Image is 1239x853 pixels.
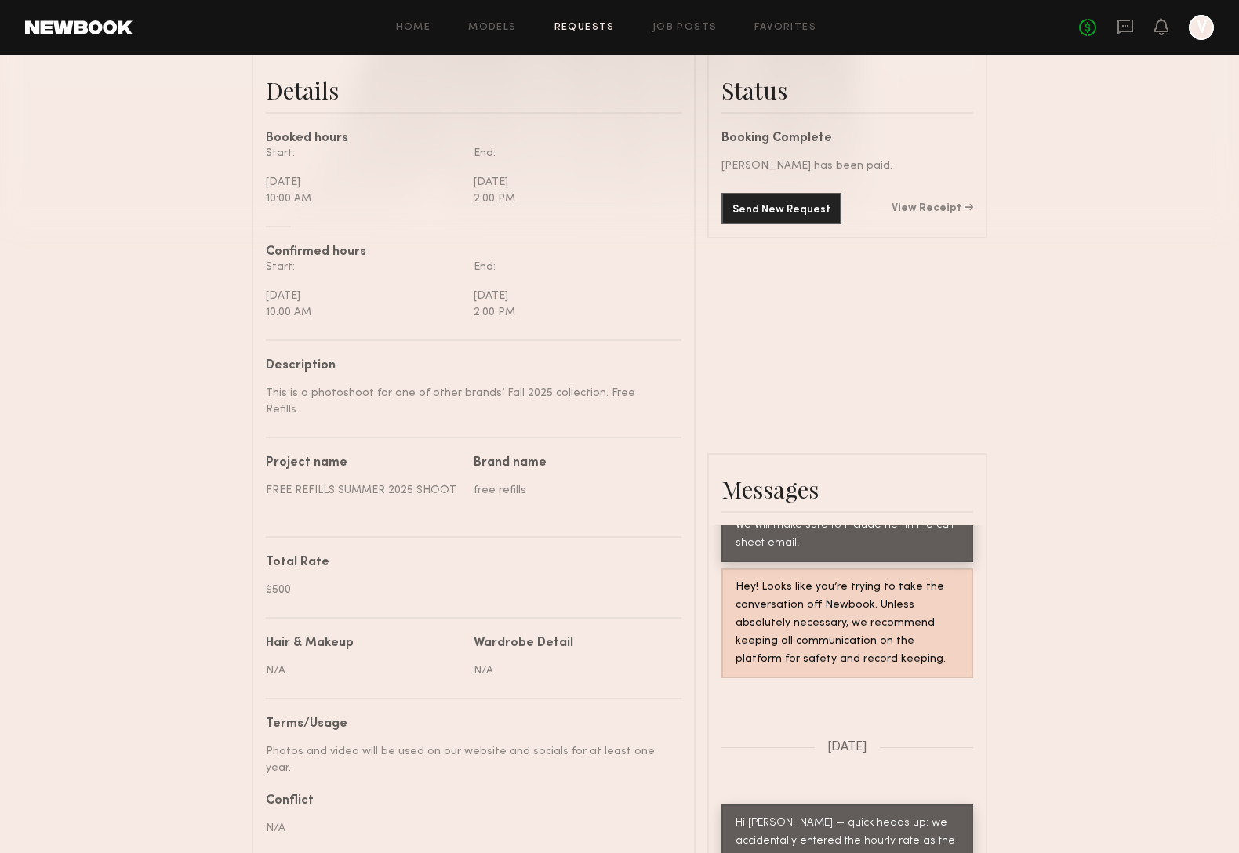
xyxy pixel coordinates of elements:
div: Status [721,74,973,106]
div: Start: [266,145,462,162]
span: [DATE] [827,741,867,754]
div: we will make sure to include her in the call sheet email! [736,517,959,553]
div: 2:00 PM [474,191,670,207]
div: [PERSON_NAME] has been paid. [721,158,973,174]
div: Confirmed hours [266,246,681,259]
a: Favorites [754,23,816,33]
a: V [1189,15,1214,40]
div: Project name [266,457,462,470]
div: Booked hours [266,132,681,145]
a: Requests [554,23,615,33]
div: Description [266,360,670,372]
div: 2:00 PM [474,304,670,321]
div: Start: [266,259,462,275]
div: Hey! Looks like you’re trying to take the conversation off Newbook. Unless absolutely necessary, ... [736,579,959,669]
div: Total Rate [266,557,670,569]
div: End: [474,145,670,162]
div: [DATE] [474,288,670,304]
a: Home [396,23,431,33]
div: N/A [266,662,462,679]
a: Models [468,23,516,33]
div: This is a photoshoot for one of other brands’ Fall 2025 collection. Free Refills. [266,385,670,418]
div: 10:00 AM [266,304,462,321]
div: [DATE] [474,174,670,191]
div: FREE REFILLS SUMMER 2025 SHOOT [266,482,462,499]
div: Brand name [474,457,670,470]
div: [DATE] [266,288,462,304]
a: Job Posts [652,23,718,33]
div: 10:00 AM [266,191,462,207]
button: Send New Request [721,193,841,224]
div: Hair & Makeup [266,637,354,650]
div: [DATE] [266,174,462,191]
a: View Receipt [892,203,973,214]
div: N/A [474,662,670,679]
div: Booking Complete [721,132,973,145]
div: Conflict [266,795,670,808]
div: $500 [266,582,670,598]
div: Terms/Usage [266,718,670,731]
div: End: [474,259,670,275]
div: Details [266,74,681,106]
div: N/A [266,820,670,837]
div: Photos and video will be used on our website and socials for at least one year. [266,743,670,776]
div: free refills [474,482,670,499]
div: Wardrobe Detail [474,637,573,650]
div: Messages [721,474,973,505]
